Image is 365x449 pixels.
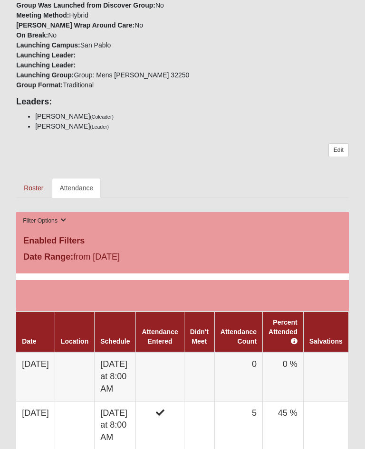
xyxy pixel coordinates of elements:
td: 0 % [263,353,304,402]
td: [DATE] [16,353,55,402]
li: [PERSON_NAME] [35,112,349,122]
td: [DATE] at 8:00 AM [95,353,136,402]
a: Attendance Count [221,328,257,346]
th: Salvations [303,312,348,353]
a: Percent Attended [269,319,298,346]
a: Schedule [100,338,130,346]
small: (Coleader) [90,114,114,120]
h4: Leaders: [16,97,349,108]
a: Attendance [52,178,101,198]
button: Filter Options [20,216,69,226]
small: (Leader) [90,124,109,130]
strong: Launching Group: [16,72,74,79]
a: Roster [16,178,51,198]
strong: On Break: [16,32,48,39]
h4: Enabled Filters [23,236,342,247]
a: Date [22,338,36,346]
strong: Group Format: [16,82,63,89]
strong: Launching Leader: [16,62,76,69]
td: 0 [214,353,262,402]
a: Didn't Meet [190,328,209,346]
li: [PERSON_NAME] [35,122,349,132]
strong: Launching Campus: [16,42,80,49]
strong: Group Was Launched from Discover Group: [16,2,155,9]
a: Location [61,338,88,346]
strong: Meeting Method: [16,12,69,19]
label: Date Range: [23,251,73,264]
a: Attendance Entered [142,328,178,346]
div: from [DATE] [16,251,349,266]
strong: [PERSON_NAME] Wrap Around Care: [16,22,134,29]
a: Edit [328,144,349,158]
strong: Launching Leader: [16,52,76,59]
